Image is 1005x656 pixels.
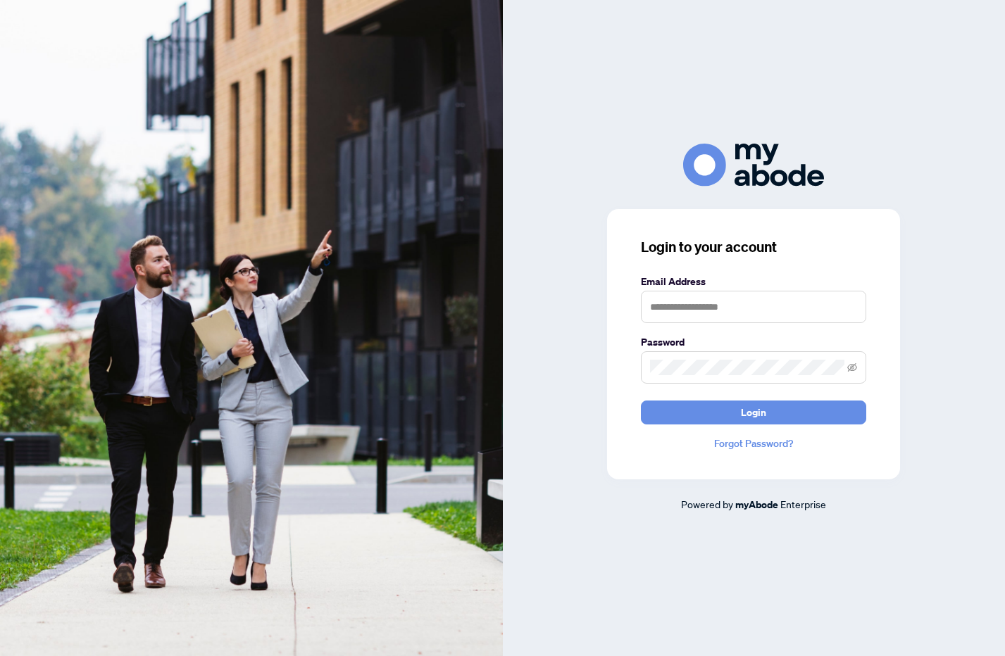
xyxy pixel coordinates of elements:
[641,237,866,257] h3: Login to your account
[780,498,826,510] span: Enterprise
[741,401,766,424] span: Login
[641,334,866,350] label: Password
[847,362,857,372] span: eye-invisible
[683,144,824,187] img: ma-logo
[735,497,778,512] a: myAbode
[641,436,866,451] a: Forgot Password?
[681,498,733,510] span: Powered by
[641,274,866,289] label: Email Address
[641,400,866,424] button: Login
